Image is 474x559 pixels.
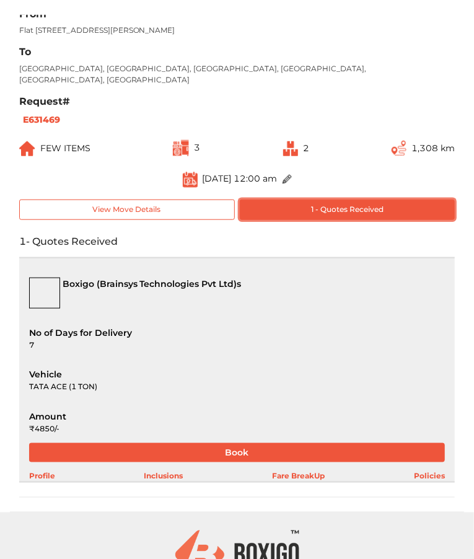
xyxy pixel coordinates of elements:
span: [DATE] 12:00 am [203,173,278,184]
span: 2 [303,143,309,154]
div: 7 [29,340,445,351]
span: 1,308 km [411,143,455,154]
div: Policies [414,470,445,482]
h6: To [19,46,380,58]
div: Inclusions [144,470,183,482]
p: Flat [STREET_ADDRESS][PERSON_NAME] [19,25,380,36]
div: Boxigo (Brainsys Technologies Pvt Ltd) s [63,278,242,309]
img: ... [392,141,406,156]
img: ... [283,141,298,156]
button: Book [29,443,445,462]
img: ... [183,171,198,188]
h6: Request# [19,95,455,107]
img: ... [283,175,292,184]
div: TATA ACE (1 TON) [29,381,445,392]
div: ₹ 4850 /- [29,423,445,434]
button: E631469 [19,113,64,127]
img: ... [19,141,35,156]
div: Fare BreakUp [272,470,325,482]
p: [GEOGRAPHIC_DATA], [GEOGRAPHIC_DATA], [GEOGRAPHIC_DATA], [GEOGRAPHIC_DATA], [GEOGRAPHIC_DATA], [G... [19,63,380,86]
h6: 1 - Quotes Received [19,235,455,247]
span: 3 [194,143,200,154]
div: Amount [29,410,445,423]
div: Vehicle [29,368,445,381]
span: FEW ITEMS [40,143,90,154]
b: E631469 [23,114,60,125]
img: logo [29,278,60,309]
img: ... [173,140,189,156]
button: View Move Details [19,200,235,220]
div: No of Days for Delivery [29,327,445,340]
div: Profile [29,470,55,482]
button: 1 - Quotes Received [240,200,455,220]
